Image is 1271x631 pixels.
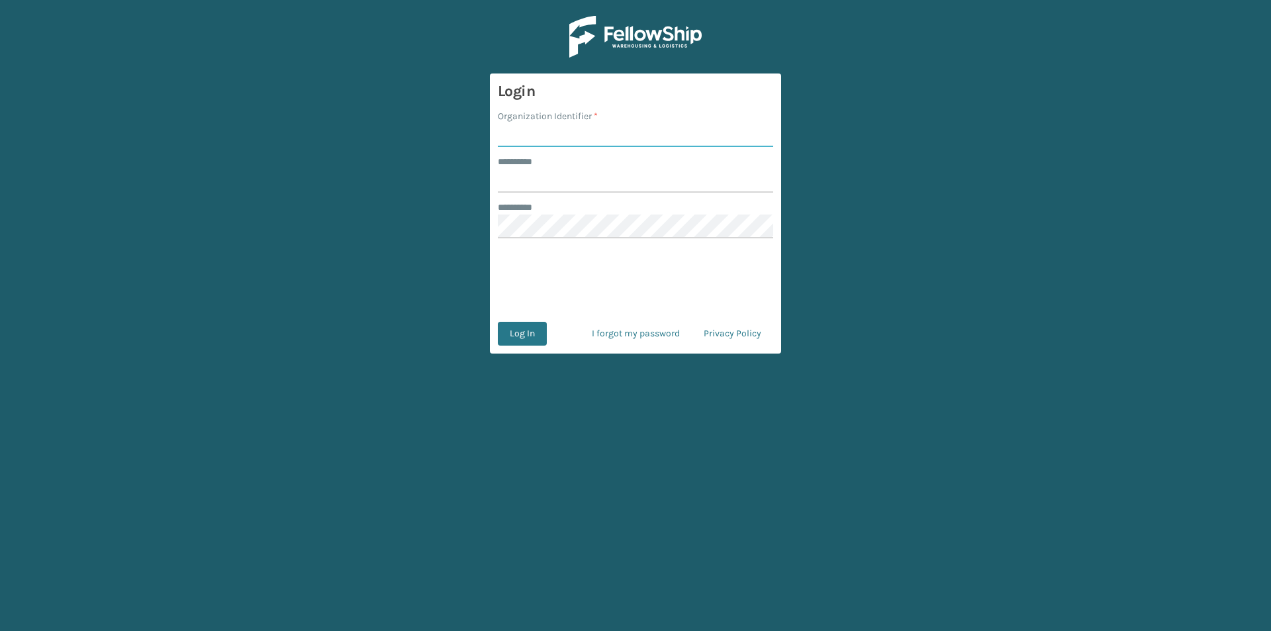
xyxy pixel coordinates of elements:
[498,322,547,346] button: Log In
[580,322,692,346] a: I forgot my password
[498,109,598,123] label: Organization Identifier
[535,254,736,306] iframe: reCAPTCHA
[498,81,773,101] h3: Login
[569,16,702,58] img: Logo
[692,322,773,346] a: Privacy Policy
